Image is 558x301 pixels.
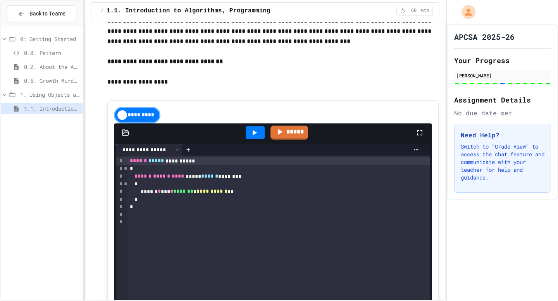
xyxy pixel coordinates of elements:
h2: Your Progress [454,55,551,66]
span: 0.0. Pattern [24,49,79,57]
span: min [421,8,429,14]
span: 0: Getting Started [20,35,79,43]
span: 0.2. About the AP CSA Exam [24,63,79,71]
span: 1. Using Objects and Methods [20,91,79,99]
div: [PERSON_NAME] [456,72,549,79]
h1: APCSA 2025-26 [454,31,515,42]
span: 1.1. Introduction to Algorithms, Programming, and Compilers [107,6,326,15]
span: 0.5. Growth Mindset [24,77,79,85]
span: 60 [408,8,420,14]
h3: Need Help? [461,130,544,140]
span: 1.1. Introduction to Algorithms, Programming, and Compilers [24,104,79,113]
div: My Account [453,3,477,21]
h2: Assignment Details [454,94,551,105]
p: Switch to "Grade View" to access the chat feature and communicate with your teacher for help and ... [461,143,544,181]
span: / [101,8,103,14]
div: No due date set [454,108,551,118]
button: Back to Teams [7,5,76,22]
span: Back to Teams [29,10,65,18]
